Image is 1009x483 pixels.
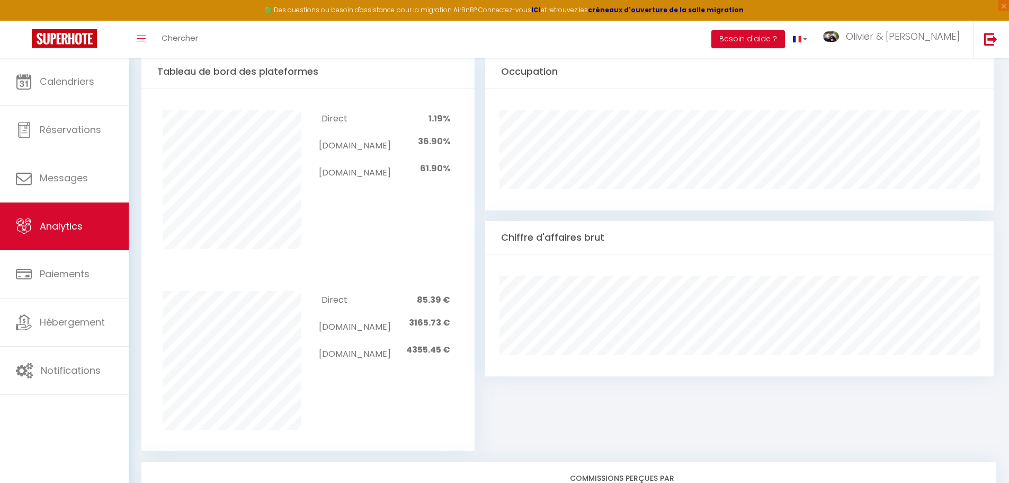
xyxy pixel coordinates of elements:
td: [DOMAIN_NAME] [319,336,390,363]
span: 1.19% [428,112,450,125]
div: Occupation [485,55,994,89]
span: Notifications [41,364,101,377]
span: 3165.73 € [409,317,450,329]
td: Direct [319,110,390,128]
span: Chercher [162,32,198,43]
span: 61.90% [420,162,450,174]
span: Hébergement [40,315,105,329]
span: Paiements [40,267,90,280]
button: Ouvrir le widget de chat LiveChat [8,4,40,36]
div: Chiffre d'affaires brut [485,221,994,254]
td: [DOMAIN_NAME] [319,128,390,155]
span: 4355.45 € [406,344,450,356]
span: Analytics [40,219,83,233]
span: 36.90% [418,135,450,147]
a: créneaux d'ouverture de la salle migration [588,5,744,14]
td: [DOMAIN_NAME] [319,309,390,336]
td: [DOMAIN_NAME] [319,155,390,182]
a: ... Olivier & [PERSON_NAME] [815,21,973,58]
td: Direct [319,291,390,310]
img: logout [984,32,997,46]
span: Olivier & [PERSON_NAME] [846,30,960,43]
span: Réservations [40,123,101,136]
a: Chercher [154,21,206,58]
a: ICI [531,5,541,14]
span: Calendriers [40,75,94,88]
span: Messages [40,171,88,185]
button: Besoin d'aide ? [711,30,785,48]
div: Tableau de bord des plateformes [141,55,475,89]
span: 85.39 € [417,294,450,306]
img: Super Booking [32,29,97,48]
img: ... [823,31,839,42]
